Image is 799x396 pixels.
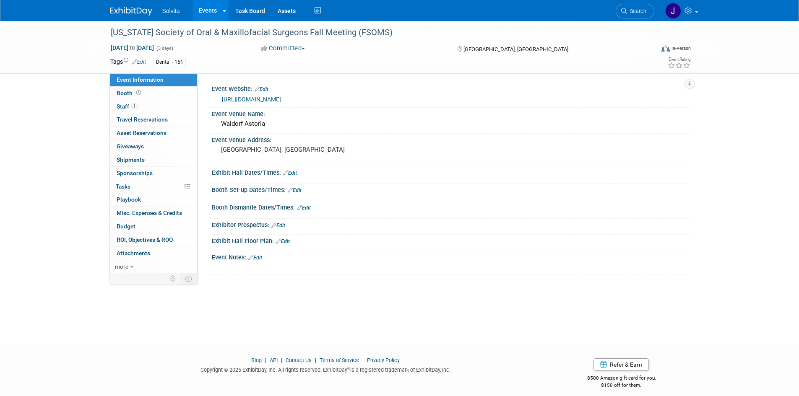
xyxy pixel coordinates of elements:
a: Asset Reservations [110,127,197,140]
button: Committed [258,44,308,53]
a: Travel Reservations [110,113,197,126]
a: Sponsorships [110,167,197,180]
a: Playbook [110,193,197,206]
a: Edit [276,238,290,244]
span: Booth not reserved yet [135,90,143,96]
a: Tasks [110,180,197,193]
div: Event Venue Address: [212,134,689,144]
a: Edit [132,59,146,65]
a: Refer & Earn [593,358,649,371]
span: Tasks [116,183,130,190]
div: Booth Dismantle Dates/Times: [212,201,689,212]
span: more [115,263,128,270]
a: ROI, Objectives & ROO [110,233,197,246]
span: (3 days) [156,46,173,51]
a: Edit [248,255,262,261]
sup: ® [347,366,350,371]
a: Shipments [110,153,197,166]
a: Attachments [110,247,197,260]
div: [US_STATE] Society of Oral & Maxillofacial Surgeons Fall Meeting (FSOMS) [108,25,642,40]
span: | [279,357,284,363]
div: $150 off for them. [554,382,689,389]
span: Budget [117,223,135,230]
a: Privacy Policy [367,357,400,363]
span: [DATE] [DATE] [110,44,154,52]
span: ROI, Objectives & ROO [117,236,173,243]
span: 1 [131,103,138,109]
div: Waldorf Astoria [218,117,683,130]
div: Event Website: [212,83,689,93]
a: Terms of Service [320,357,359,363]
div: Exhibit Hall Floor Plan: [212,235,689,246]
img: Josh Richardson [665,3,681,19]
img: ExhibitDay [110,7,152,16]
a: more [110,260,197,273]
span: Event Information [117,76,164,83]
img: Format-Inperson.png [661,45,670,52]
span: Playbook [117,196,141,203]
a: API [270,357,278,363]
span: Attachments [117,250,150,256]
span: Booth [117,90,143,96]
div: Event Notes: [212,251,689,262]
span: | [313,357,318,363]
span: Giveaways [117,143,144,150]
a: Edit [288,187,302,193]
span: | [360,357,366,363]
a: Blog [251,357,262,363]
span: Staff [117,103,138,110]
div: Event Format [605,44,691,56]
pre: [GEOGRAPHIC_DATA], [GEOGRAPHIC_DATA] [221,146,401,153]
span: Shipments [117,156,145,163]
a: Booth [110,87,197,100]
div: Exhibit Hall Dates/Times: [212,166,689,177]
div: In-Person [671,45,691,52]
a: Budget [110,220,197,233]
a: Edit [255,86,268,92]
td: Tags [110,57,146,67]
div: Copyright © 2025 ExhibitDay, Inc. All rights reserved. ExhibitDay is a registered trademark of Ex... [110,364,541,374]
a: Misc. Expenses & Credits [110,207,197,220]
a: Contact Us [286,357,312,363]
div: Exhibitor Prospectus: [212,219,689,230]
a: Edit [297,205,311,211]
div: Booth Set-up Dates/Times: [212,184,689,194]
span: Misc. Expenses & Credits [117,210,182,216]
span: | [263,357,268,363]
div: Dental - 151 [154,58,186,67]
td: Toggle Event Tabs [180,273,197,284]
span: Sponsorships [117,170,153,176]
a: Search [616,4,654,18]
div: Event Rating [668,57,690,62]
td: Personalize Event Tab Strip [166,273,180,284]
span: Search [627,8,646,14]
a: Giveaways [110,140,197,153]
span: Travel Reservations [117,116,168,123]
div: Event Venue Name: [212,108,689,118]
a: Edit [283,170,297,176]
a: Staff1 [110,100,197,113]
a: Event Information [110,73,197,86]
span: Solvita [162,8,180,14]
span: Asset Reservations [117,129,167,136]
a: Edit [271,223,285,228]
a: [URL][DOMAIN_NAME] [222,96,281,103]
span: to [128,44,136,51]
span: [GEOGRAPHIC_DATA], [GEOGRAPHIC_DATA] [463,46,568,52]
div: $500 Amazon gift card for you, [554,369,689,388]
